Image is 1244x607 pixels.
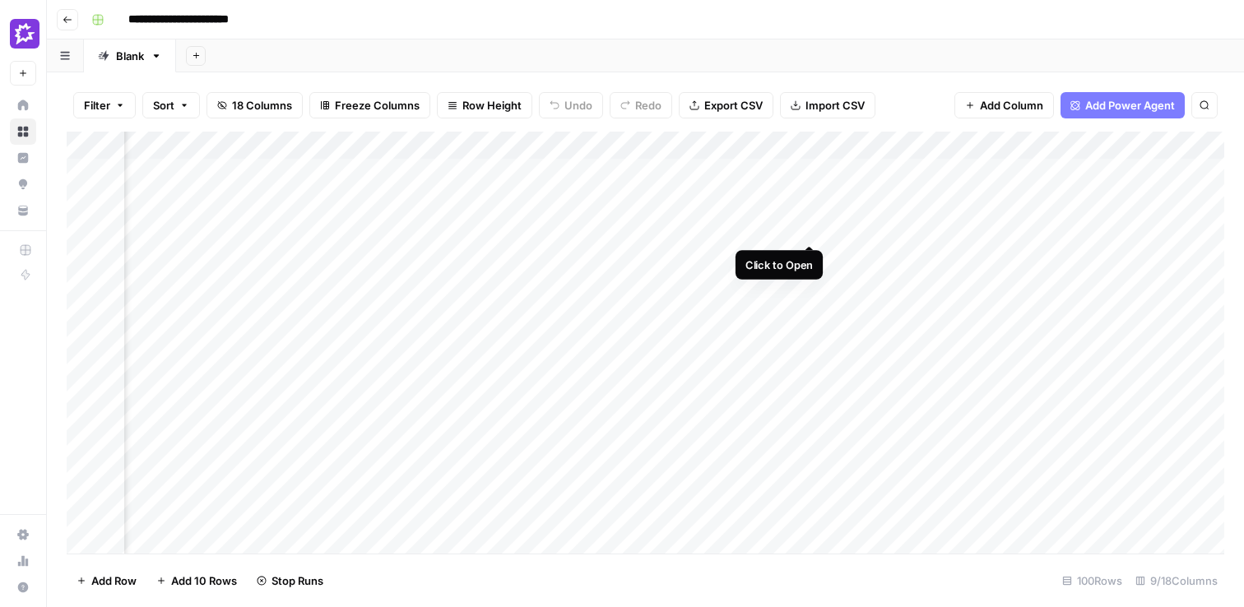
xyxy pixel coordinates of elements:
[335,97,420,114] span: Freeze Columns
[142,92,200,118] button: Sort
[232,97,292,114] span: 18 Columns
[10,171,36,197] a: Opportunities
[84,97,110,114] span: Filter
[1056,568,1129,594] div: 100 Rows
[207,92,303,118] button: 18 Columns
[84,39,176,72] a: Blank
[10,13,36,54] button: Workspace: Gong
[437,92,532,118] button: Row Height
[980,97,1043,114] span: Add Column
[153,97,174,114] span: Sort
[67,568,146,594] button: Add Row
[635,97,661,114] span: Redo
[10,197,36,224] a: Your Data
[10,145,36,171] a: Insights
[704,97,763,114] span: Export CSV
[780,92,875,118] button: Import CSV
[745,257,814,273] div: Click to Open
[146,568,247,594] button: Add 10 Rows
[10,548,36,574] a: Usage
[954,92,1054,118] button: Add Column
[309,92,430,118] button: Freeze Columns
[1129,568,1224,594] div: 9/18 Columns
[171,572,237,589] span: Add 10 Rows
[805,97,865,114] span: Import CSV
[10,118,36,145] a: Browse
[1085,97,1175,114] span: Add Power Agent
[91,572,137,589] span: Add Row
[679,92,773,118] button: Export CSV
[10,574,36,600] button: Help + Support
[116,48,144,64] div: Blank
[10,19,39,49] img: Gong Logo
[73,92,136,118] button: Filter
[247,568,333,594] button: Stop Runs
[610,92,672,118] button: Redo
[539,92,603,118] button: Undo
[462,97,522,114] span: Row Height
[564,97,592,114] span: Undo
[272,572,323,589] span: Stop Runs
[10,92,36,118] a: Home
[10,521,36,548] a: Settings
[1061,92,1185,118] button: Add Power Agent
